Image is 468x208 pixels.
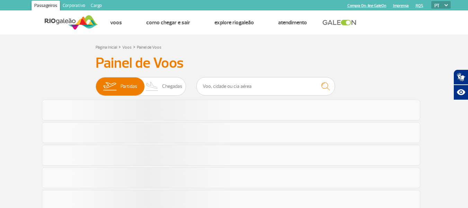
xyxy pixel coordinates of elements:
a: Imprensa [393,3,409,8]
a: Página Inicial [96,45,117,50]
img: slider-embarque [99,77,121,95]
input: Voo, cidade ou cia aérea [196,77,335,95]
button: Abrir tradutor de língua de sinais. [453,69,468,85]
a: Atendimento [278,19,307,26]
h3: Painel de Voos [96,55,373,72]
a: Cargo [88,1,105,12]
a: Voos [122,45,132,50]
a: Explore RIOgaleão [214,19,254,26]
a: Passageiros [32,1,60,12]
a: Painel de Voos [137,45,161,50]
img: slider-desembarque [142,77,162,95]
a: > [118,43,121,51]
a: Como chegar e sair [146,19,190,26]
span: Chegadas [162,77,182,95]
button: Abrir recursos assistivos. [453,85,468,100]
a: Compra On-line GaleOn [347,3,386,8]
a: > [133,43,135,51]
span: Partidas [121,77,137,95]
a: RQS [416,3,423,8]
a: Corporativo [60,1,88,12]
div: Plugin de acessibilidade da Hand Talk. [453,69,468,100]
a: Voos [110,19,122,26]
